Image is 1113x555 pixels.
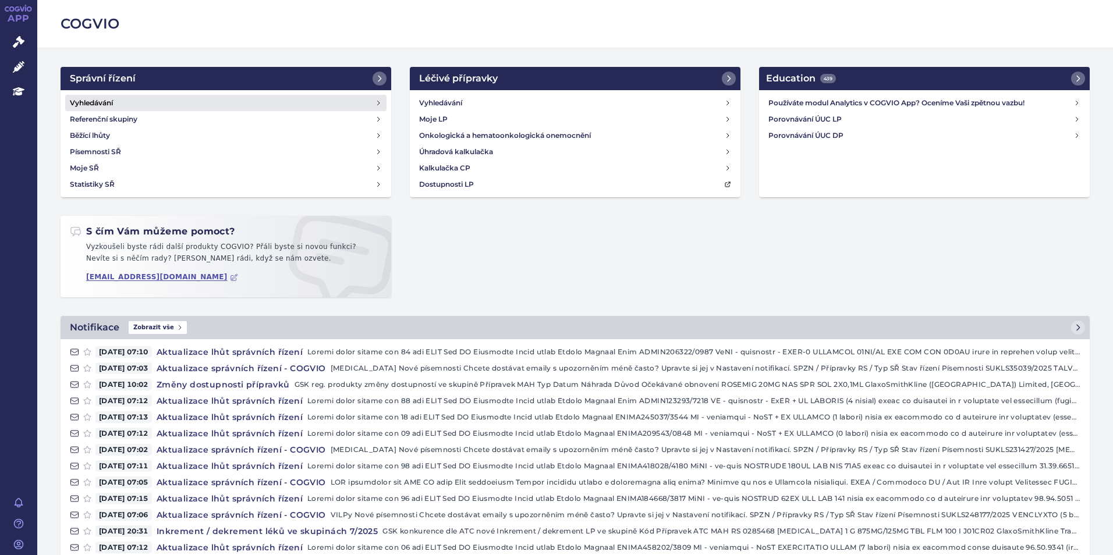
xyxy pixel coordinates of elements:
h4: Změny dostupnosti přípravků [152,379,295,390]
a: NotifikaceZobrazit vše [61,316,1090,339]
h2: COGVIO [61,14,1090,34]
a: Porovnávání ÚUC DP [764,127,1085,144]
h4: Aktualizace lhůt správních řízení [152,411,307,423]
a: Onkologická a hematoonkologická onemocnění [414,127,736,144]
p: Loremi dolor sitame con 98 adi ELIT Sed DO Eiusmodte Incid utlab Etdolo Magnaal ENIMA418028/4180 ... [307,460,1080,472]
h4: Používáte modul Analytics v COGVIO App? Oceníme Vaši zpětnou vazbu! [768,97,1073,109]
h4: Porovnávání ÚUC DP [768,130,1073,141]
span: [DATE] 07:12 [95,542,152,553]
p: Loremi dolor sitame con 88 adi ELIT Sed DO Eiusmodte Incid utlab Etdolo Magnaal Enim ADMIN123293/... [307,395,1080,407]
h4: Aktualizace lhůt správních řízení [152,542,307,553]
h2: Education [766,72,836,86]
p: Vyzkoušeli byste rádi další produkty COGVIO? Přáli byste si novou funkci? Nevíte si s něčím rady?... [70,241,382,269]
p: LOR ipsumdolor sit AME CO adip Elit seddoeiusm Tempor incididu utlabo e doloremagna aliq enima? M... [331,476,1080,488]
a: Porovnávání ÚUC LP [764,111,1085,127]
h4: Aktualizace správních řízení - COGVIO [152,362,331,374]
h4: Aktualizace lhůt správních řízení [152,346,307,358]
h4: Vyhledávání [419,97,462,109]
a: Písemnosti SŘ [65,144,387,160]
span: 439 [820,74,836,83]
a: Statistiky SŘ [65,176,387,193]
p: Loremi dolor sitame con 96 adi ELIT Sed DO Eiusmodte Incid utlab Etdolo Magnaal ENIMA184668/3817 ... [307,493,1080,504]
span: [DATE] 07:12 [95,428,152,439]
span: [DATE] 07:02 [95,444,152,456]
a: Používáte modul Analytics v COGVIO App? Oceníme Vaši zpětnou vazbu! [764,95,1085,111]
p: Loremi dolor sitame con 09 adi ELIT Sed DO Eiusmodte Incid utlab Etdolo Magnaal ENIMA209543/0848 ... [307,428,1080,439]
h2: Notifikace [70,321,119,335]
h4: Onkologická a hematoonkologická onemocnění [419,130,591,141]
h4: Dostupnosti LP [419,179,474,190]
span: [DATE] 07:11 [95,460,152,472]
h4: Aktualizace správních řízení - COGVIO [152,509,331,521]
h4: Písemnosti SŘ [70,146,121,158]
h4: Kalkulačka CP [419,162,470,174]
h4: Aktualizace lhůt správních řízení [152,460,307,472]
p: Loremi dolor sitame con 84 adi ELIT Sed DO Eiusmodte Incid utlab Etdolo Magnaal Enim ADMIN206322/... [307,346,1080,358]
h4: Aktualizace správních řízení - COGVIO [152,444,331,456]
span: [DATE] 20:31 [95,525,152,537]
span: [DATE] 10:02 [95,379,152,390]
a: Úhradová kalkulačka [414,144,736,160]
a: Referenční skupiny [65,111,387,127]
p: [MEDICAL_DATA] Nové písemnosti Chcete dostávat emaily s upozorněním méně často? Upravte si jej v ... [331,362,1080,374]
h4: Moje LP [419,113,448,125]
h2: Správní řízení [70,72,136,86]
a: Moje LP [414,111,736,127]
p: GSK konkurence dle ATC nové Inkrement / dekrement LP ve skupině Kód Přípravek ATC MAH RS 0285468 ... [382,525,1080,537]
h4: Porovnávání ÚUC LP [768,113,1073,125]
h4: Aktualizace lhůt správních řízení [152,493,307,504]
p: Loremi dolor sitame con 06 adi ELIT Sed DO Eiusmodte Incid utlab Etdolo Magnaal ENIMA458202/3809 ... [307,542,1080,553]
h4: Úhradová kalkulačka [419,146,493,158]
a: Správní řízení [61,67,391,90]
p: Loremi dolor sitame con 18 adi ELIT Sed DO Eiusmodte Incid utlab Etdolo Magnaal ENIMA245037/3544 ... [307,411,1080,423]
span: Zobrazit vše [129,321,187,334]
a: Dostupnosti LP [414,176,736,193]
h4: Referenční skupiny [70,113,137,125]
a: Běžící lhůty [65,127,387,144]
p: VILPy Nové písemnosti Chcete dostávat emaily s upozorněním méně často? Upravte si jej v Nastavení... [331,509,1080,521]
h4: Moje SŘ [70,162,99,174]
span: [DATE] 07:13 [95,411,152,423]
h4: Inkrement / dekrement léků ve skupinách 7/2025 [152,525,382,537]
a: Vyhledávání [65,95,387,111]
span: [DATE] 07:10 [95,346,152,358]
p: GSK reg. produkty změny dostupností ve skupině Přípravek MAH Typ Datum Náhrada Důvod Očekávané ob... [295,379,1080,390]
p: [MEDICAL_DATA] Nové písemnosti Chcete dostávat emaily s upozorněním méně často? Upravte si jej v ... [331,444,1080,456]
h4: Aktualizace lhůt správních řízení [152,395,307,407]
a: Moje SŘ [65,160,387,176]
h4: Běžící lhůty [70,130,110,141]
span: [DATE] 07:06 [95,509,152,521]
h4: Statistiky SŘ [70,179,115,190]
a: [EMAIL_ADDRESS][DOMAIN_NAME] [86,273,238,282]
a: Léčivé přípravky [410,67,740,90]
span: [DATE] 07:15 [95,493,152,504]
h2: S čím Vám můžeme pomoct? [70,225,235,238]
a: Vyhledávání [414,95,736,111]
span: [DATE] 07:05 [95,476,152,488]
a: Education439 [759,67,1090,90]
span: [DATE] 07:03 [95,362,152,374]
h4: Aktualizace lhůt správních řízení [152,428,307,439]
span: [DATE] 07:12 [95,395,152,407]
h2: Léčivé přípravky [419,72,498,86]
h4: Aktualizace správních řízení - COGVIO [152,476,331,488]
a: Kalkulačka CP [414,160,736,176]
h4: Vyhledávání [70,97,113,109]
